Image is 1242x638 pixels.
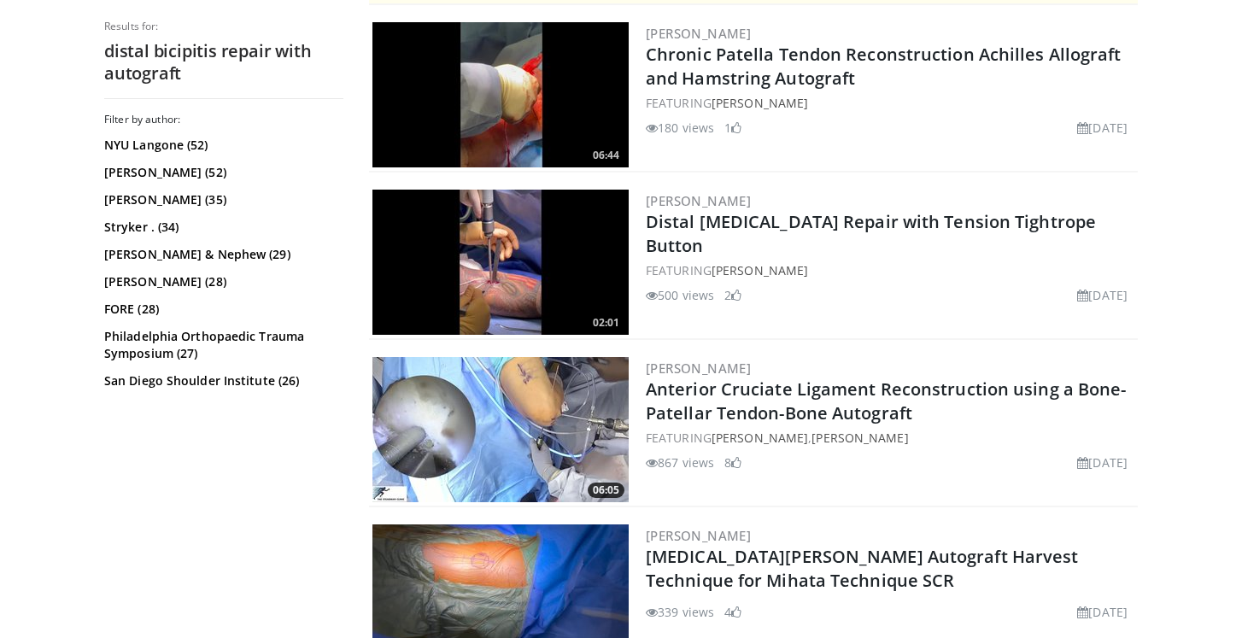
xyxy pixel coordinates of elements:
li: 500 views [646,286,714,304]
li: 4 [724,603,741,621]
a: [PERSON_NAME] [646,25,751,42]
a: NYU Langone (52) [104,137,339,154]
li: 2 [724,286,741,304]
a: [PERSON_NAME] [712,262,808,278]
a: Philadelphia Orthopaedic Trauma Symposium (27) [104,328,339,362]
span: 06:05 [588,483,624,498]
h2: distal bicipitis repair with autograft [104,40,343,85]
li: 1 [724,119,741,137]
li: [DATE] [1077,286,1128,304]
a: [PERSON_NAME] (35) [104,191,339,208]
li: 867 views [646,454,714,471]
li: [DATE] [1077,119,1128,137]
img: 3f93c4f4-1cd8-4ddd-8d31-b4fae3ac52ad.300x170_q85_crop-smart_upscale.jpg [372,22,629,167]
div: FEATURING [646,261,1134,279]
a: San Diego Shoulder Institute (26) [104,372,339,389]
a: [PERSON_NAME] [712,430,808,446]
li: [DATE] [1077,603,1128,621]
a: [MEDICAL_DATA][PERSON_NAME] Autograft Harvest Technique for Mihata Technique SCR [646,545,1079,592]
a: Stryker . (34) [104,219,339,236]
a: [PERSON_NAME] [811,430,908,446]
a: [PERSON_NAME] [646,527,751,544]
span: 02:01 [588,315,624,331]
a: [PERSON_NAME] [646,192,751,209]
a: FORE (28) [104,301,339,318]
a: [PERSON_NAME] & Nephew (29) [104,246,339,263]
a: Chronic Patella Tendon Reconstruction Achilles Allograft and Hamstring Autograft [646,43,1122,90]
a: Anterior Cruciate Ligament Reconstruction using a Bone-Patellar Tendon-Bone Autograft [646,378,1127,424]
h3: Filter by author: [104,113,343,126]
a: 02:01 [372,190,629,335]
li: 180 views [646,119,714,137]
a: 06:05 [372,357,629,502]
img: 5499d7eb-ed9c-4cb5-9640-b02f1af2976d.300x170_q85_crop-smart_upscale.jpg [372,357,629,502]
a: 06:44 [372,22,629,167]
a: [PERSON_NAME] (52) [104,164,339,181]
div: FEATURING [646,94,1134,112]
img: 6b0fd8a9-231e-4c22-ad18-a817b40fa229.300x170_q85_crop-smart_upscale.jpg [372,190,629,335]
a: Distal [MEDICAL_DATA] Repair with Tension Tightrope Button [646,210,1096,257]
p: Results for: [104,20,343,33]
a: [PERSON_NAME] [712,95,808,111]
li: [DATE] [1077,454,1128,471]
a: [PERSON_NAME] [646,360,751,377]
li: 8 [724,454,741,471]
li: 339 views [646,603,714,621]
a: [PERSON_NAME] (28) [104,273,339,290]
div: FEATURING , [646,429,1134,447]
span: 06:44 [588,148,624,163]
